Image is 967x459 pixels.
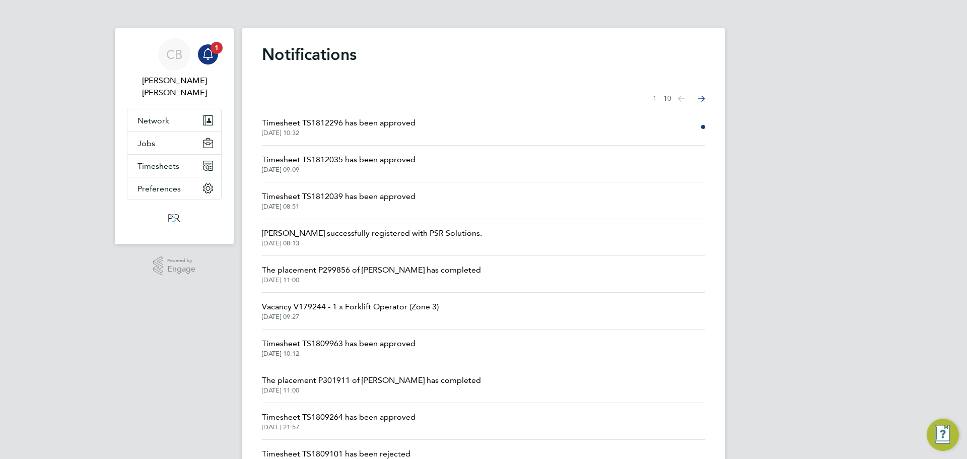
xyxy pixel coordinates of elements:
[262,301,439,313] span: Vacancy V179244 - 1 x Forklift Operator (Zone 3)
[262,117,416,137] a: Timesheet TS1812296 has been approved[DATE] 10:32
[127,109,221,132] button: Network
[262,411,416,423] span: Timesheet TS1809264 has been approved
[127,38,222,99] a: CB[PERSON_NAME] [PERSON_NAME]
[262,239,482,247] span: [DATE] 08:13
[262,154,416,174] a: Timesheet TS1812035 has been approved[DATE] 09:09
[127,177,221,200] button: Preferences
[262,227,482,239] span: [PERSON_NAME] successfully registered with PSR Solutions.
[167,265,195,274] span: Engage
[137,184,181,193] span: Preferences
[262,276,481,284] span: [DATE] 11:00
[262,264,481,276] span: The placement P299856 of [PERSON_NAME] has completed
[153,256,196,276] a: Powered byEngage
[262,313,439,321] span: [DATE] 09:27
[262,423,416,431] span: [DATE] 21:57
[198,38,218,71] a: 1
[653,89,705,109] nav: Select page of notifications list
[262,338,416,350] span: Timesheet TS1809963 has been approved
[262,44,705,64] h1: Notifications
[262,350,416,358] span: [DATE] 10:12
[262,129,416,137] span: [DATE] 10:32
[127,75,222,99] span: Connor Bedwell
[137,139,155,148] span: Jobs
[262,374,481,395] a: The placement P301911 of [PERSON_NAME] has completed[DATE] 11:00
[262,227,482,247] a: [PERSON_NAME] successfully registered with PSR Solutions.[DATE] 08:13
[127,155,221,177] button: Timesheets
[165,210,183,226] img: psrsolutions-logo-retina.png
[262,166,416,174] span: [DATE] 09:09
[653,94,671,104] span: 1 - 10
[167,256,195,265] span: Powered by
[262,190,416,203] span: Timesheet TS1812039 has been approved
[137,116,169,125] span: Network
[262,301,439,321] a: Vacancy V179244 - 1 x Forklift Operator (Zone 3)[DATE] 09:27
[127,210,222,226] a: Go to home page
[262,203,416,211] span: [DATE] 08:51
[211,42,223,54] span: 1
[262,117,416,129] span: Timesheet TS1812296 has been approved
[262,411,416,431] a: Timesheet TS1809264 has been approved[DATE] 21:57
[262,374,481,386] span: The placement P301911 of [PERSON_NAME] has completed
[262,386,481,395] span: [DATE] 11:00
[115,28,234,244] nav: Main navigation
[927,419,959,451] button: Engage Resource Center
[262,190,416,211] a: Timesheet TS1812039 has been approved[DATE] 08:51
[127,132,221,154] button: Jobs
[166,48,182,61] span: CB
[137,161,179,171] span: Timesheets
[262,264,481,284] a: The placement P299856 of [PERSON_NAME] has completed[DATE] 11:00
[262,154,416,166] span: Timesheet TS1812035 has been approved
[262,338,416,358] a: Timesheet TS1809963 has been approved[DATE] 10:12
